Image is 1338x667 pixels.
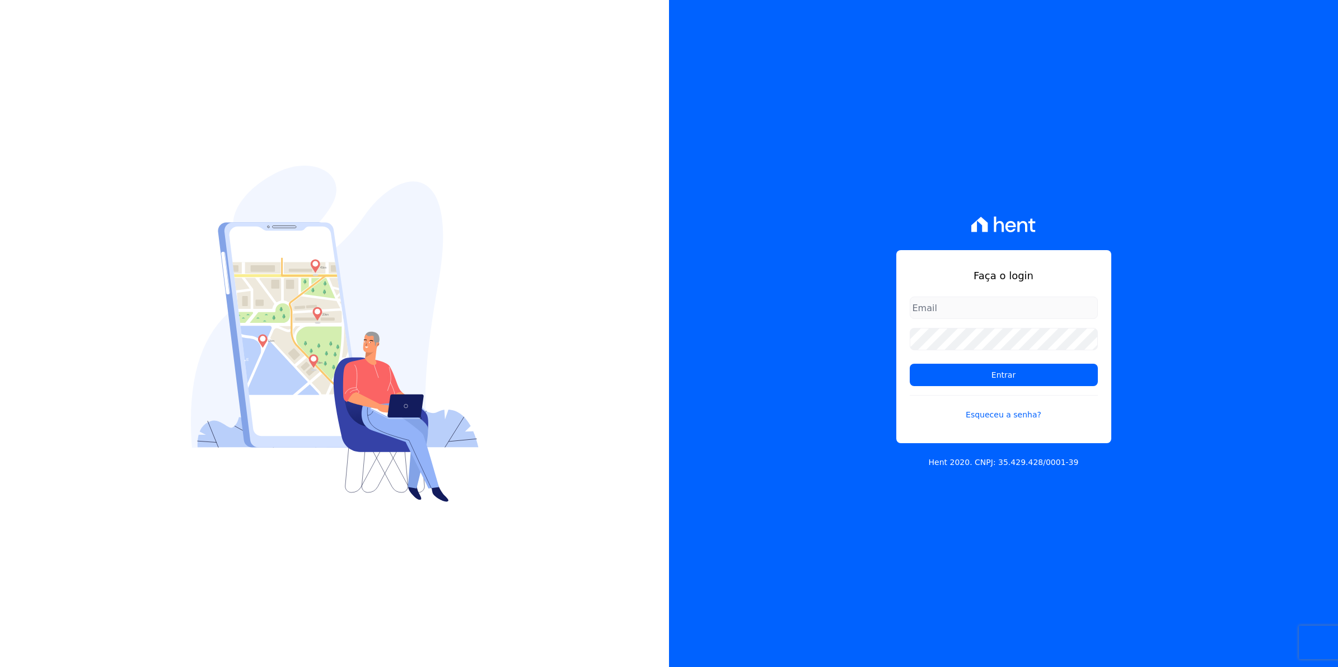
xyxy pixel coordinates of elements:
p: Hent 2020. CNPJ: 35.429.428/0001-39 [929,457,1079,468]
input: Email [910,297,1098,319]
input: Entrar [910,364,1098,386]
img: Login [191,166,479,502]
a: Esqueceu a senha? [910,395,1098,421]
h1: Faça o login [910,268,1098,283]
